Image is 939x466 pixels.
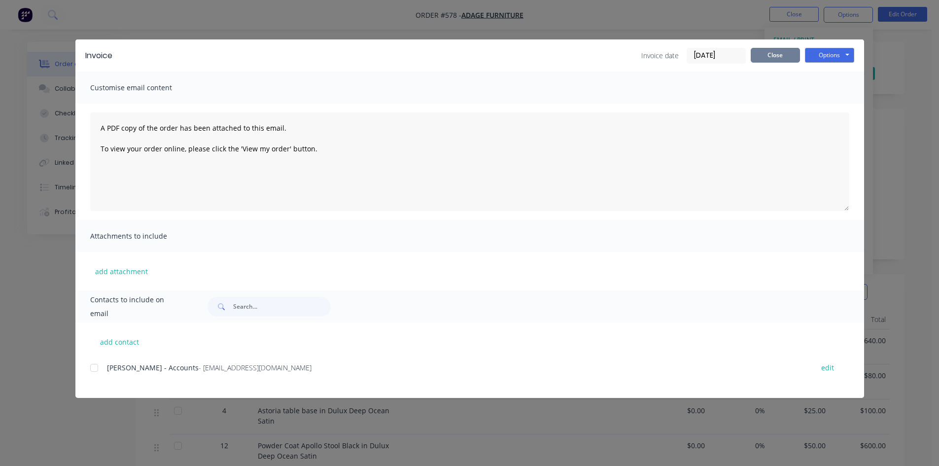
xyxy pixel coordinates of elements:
button: Options [805,48,854,63]
button: Close [751,48,800,63]
span: Attachments to include [90,229,199,243]
input: Search... [233,297,331,317]
span: [PERSON_NAME] - Accounts [107,363,199,372]
span: - [EMAIL_ADDRESS][DOMAIN_NAME] [199,363,312,372]
span: Invoice date [641,50,679,61]
button: edit [815,361,840,374]
div: Invoice [85,50,112,62]
span: Customise email content [90,81,199,95]
button: add attachment [90,264,153,279]
button: add contact [90,334,149,349]
textarea: A PDF copy of the order has been attached to this email. To view your order online, please click ... [90,112,849,211]
span: Contacts to include on email [90,293,183,321]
